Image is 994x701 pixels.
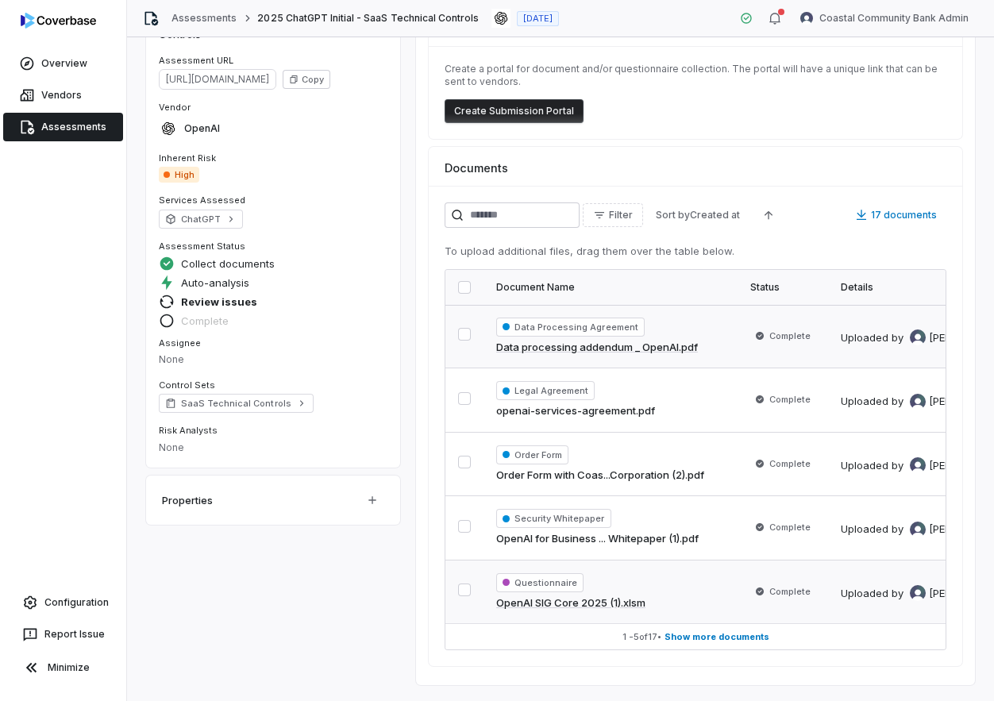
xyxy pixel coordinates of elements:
img: Christopher Morgan avatar [910,329,926,345]
span: Risk Analysts [159,425,218,436]
a: OpenAI for Business ... Whitepaper (1).pdf [496,531,699,547]
a: Assessments [3,113,123,141]
img: Christopher Morgan avatar [910,394,926,410]
span: Coastal Community Bank Admin [819,12,969,25]
img: Coastal Community Bank Admin avatar [800,12,813,25]
span: Collect documents [181,256,275,271]
img: Christopher Morgan avatar [910,457,926,473]
span: Questionnaire [496,573,584,592]
span: Complete [769,393,811,406]
button: Coastal Community Bank Admin avatarCoastal Community Bank Admin [791,6,978,30]
span: Filter [609,209,633,221]
span: Assessment URL [159,55,233,66]
span: OpenAI [184,122,220,135]
span: Show more documents [665,631,769,643]
button: Filter [583,203,643,227]
img: logo-D7KZi-bG.svg [21,13,96,29]
span: Data Processing Agreement [496,318,645,337]
span: Vendor [159,102,191,113]
span: None [159,441,184,453]
div: Status [750,281,815,294]
button: Copy [283,70,330,89]
a: Assessments [171,12,237,25]
button: Report Issue [6,620,120,649]
p: Create a portal for document and/or questionnaire collection. The portal will have a unique link ... [445,63,946,88]
button: Ascending [753,203,784,227]
img: Christopher Morgan avatar [910,522,926,537]
span: Assignee [159,337,201,349]
p: To upload additional files, drag them over the table below. [445,244,946,260]
span: High [159,167,199,183]
a: SaaS Technical Controls [159,394,314,413]
span: Review issues [181,295,257,309]
a: Configuration [6,588,120,617]
div: Document Name [496,281,725,294]
span: 2025 ChatGPT Initial - SaaS Technical Controls [257,12,479,25]
span: Complete [769,521,811,533]
a: OpenAI SIG Core 2025 (1).xlsm [496,595,645,611]
span: SaaS Technical Controls [181,397,291,410]
span: Legal Agreement [496,381,595,400]
img: Christopher Morgan avatar [910,585,926,601]
a: Overview [3,49,123,78]
span: Complete [769,457,811,470]
span: https://dashboard.coverbase.app/assessments/cbqsrw_62bf6ad2019e4b21b0de9e77aa8534c9 [159,69,276,90]
span: Services Assessed [159,195,245,206]
button: Download17 documents [846,203,946,227]
span: Control Sets [159,379,215,391]
button: Minimize [6,652,120,684]
button: Sort byCreated at [646,203,749,227]
span: Documents [445,160,508,176]
button: 1 -5of17• Show more documents [445,624,946,649]
span: Complete [769,585,811,598]
span: Auto-analysis [181,275,249,290]
span: Complete [181,314,229,328]
a: ChatGPT [159,210,243,229]
a: Data processing addendum _ OpenAI.pdf [496,340,698,356]
span: None [159,353,184,365]
svg: Ascending [762,209,775,221]
a: openai-services-agreement.pdf [496,403,655,419]
a: Order Form with Coas...Corporation (2).pdf [496,468,704,483]
a: Vendors [3,81,123,110]
span: Inherent Risk [159,152,216,164]
span: Order Form [496,445,568,464]
span: [DATE] [523,13,553,25]
span: Assessment Status [159,241,245,252]
button: Create Submission Portal [445,99,584,123]
svg: Download [855,209,868,221]
span: Security Whitepaper [496,509,611,528]
button: https://openai.com/OpenAI [154,112,225,145]
span: Complete [769,329,811,342]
